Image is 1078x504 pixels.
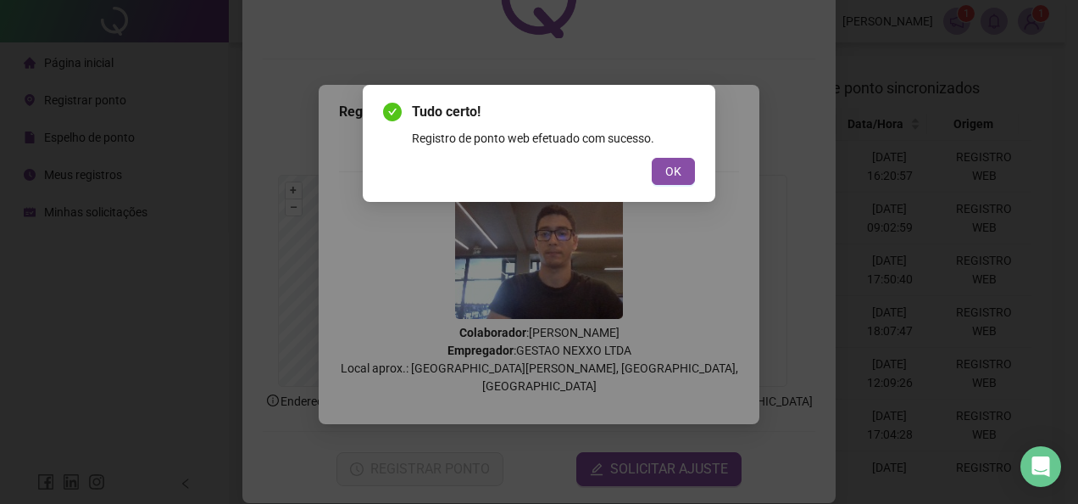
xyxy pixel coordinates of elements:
span: Tudo certo! [412,102,695,122]
span: OK [665,162,681,181]
span: check-circle [383,103,402,121]
button: OK [652,158,695,185]
div: Registro de ponto web efetuado com sucesso. [412,129,695,148]
div: Open Intercom Messenger [1020,446,1061,487]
